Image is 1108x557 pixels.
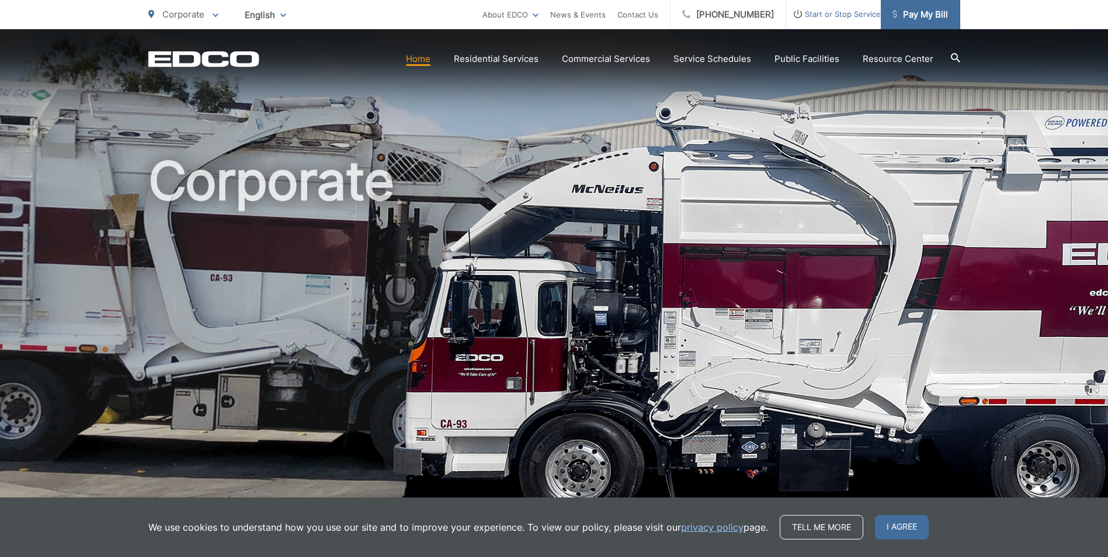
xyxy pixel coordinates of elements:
[562,52,650,66] a: Commercial Services
[454,52,539,66] a: Residential Services
[863,52,933,66] a: Resource Center
[162,9,204,20] span: Corporate
[875,515,929,539] span: I agree
[774,52,839,66] a: Public Facilities
[673,52,751,66] a: Service Schedules
[780,515,863,539] a: Tell me more
[148,51,259,67] a: EDCD logo. Return to the homepage.
[236,5,295,25] span: English
[681,520,744,534] a: privacy policy
[892,8,948,22] span: Pay My Bill
[482,8,539,22] a: About EDCO
[550,8,606,22] a: News & Events
[617,8,658,22] a: Contact Us
[148,152,960,521] h1: Corporate
[148,520,768,534] p: We use cookies to understand how you use our site and to improve your experience. To view our pol...
[406,52,430,66] a: Home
